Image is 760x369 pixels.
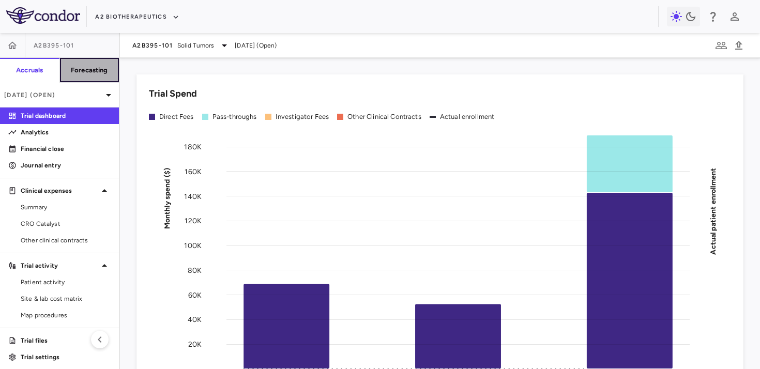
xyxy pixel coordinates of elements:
p: Trial activity [21,261,98,270]
p: Analytics [21,128,111,137]
h6: Trial Spend [149,87,197,101]
p: Trial dashboard [21,111,111,120]
button: A2 Biotherapeutics [95,9,179,25]
tspan: 20K [188,340,202,349]
tspan: 160K [185,167,202,176]
tspan: 40K [188,315,202,324]
span: Solid Tumors [177,41,215,50]
span: Other clinical contracts [21,236,111,245]
div: Actual enrollment [440,112,495,121]
p: Financial close [21,144,111,153]
tspan: 100K [184,241,202,250]
div: Direct Fees [159,112,194,121]
tspan: 120K [185,217,202,225]
p: Journal entry [21,161,111,170]
tspan: Actual patient enrollment [709,167,718,254]
h6: Forecasting [71,66,108,75]
p: Trial files [21,336,111,345]
span: Site & lab cost matrix [21,294,111,303]
span: CRO Catalyst [21,219,111,228]
p: Trial settings [21,352,111,362]
span: Summary [21,203,111,212]
tspan: 60K [188,290,202,299]
tspan: 140K [184,192,202,201]
span: A2B395-101 [132,41,173,50]
p: Clinical expenses [21,186,98,195]
tspan: Monthly spend ($) [163,167,172,229]
h6: Accruals [16,66,43,75]
div: Investigator Fees [276,112,329,121]
span: [DATE] (Open) [235,41,277,50]
div: Other Clinical Contracts [347,112,421,121]
span: Map procedures [21,311,111,320]
tspan: 180K [184,143,202,151]
tspan: 80K [188,266,202,274]
img: logo-full-SnFGN8VE.png [6,7,80,24]
p: [DATE] (Open) [4,90,102,100]
span: Patient activity [21,278,111,287]
span: A2B395-101 [34,41,74,50]
div: Pass-throughs [212,112,257,121]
